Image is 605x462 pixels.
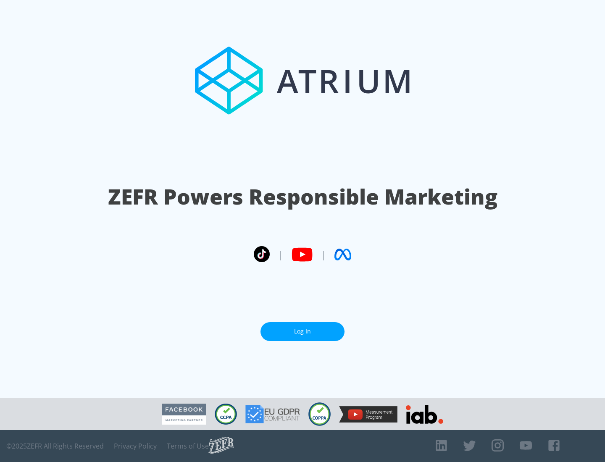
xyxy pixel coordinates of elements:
h1: ZEFR Powers Responsible Marketing [108,182,497,211]
span: © 2025 ZEFR All Rights Reserved [6,442,104,450]
span: | [321,248,326,261]
img: CCPA Compliant [215,404,237,425]
a: Privacy Policy [114,442,157,450]
img: YouTube Measurement Program [339,406,397,423]
img: IAB [406,405,443,424]
a: Terms of Use [167,442,209,450]
img: Facebook Marketing Partner [162,404,206,425]
img: GDPR Compliant [245,405,300,423]
a: Log In [260,322,345,341]
span: | [278,248,283,261]
img: COPPA Compliant [308,402,331,426]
